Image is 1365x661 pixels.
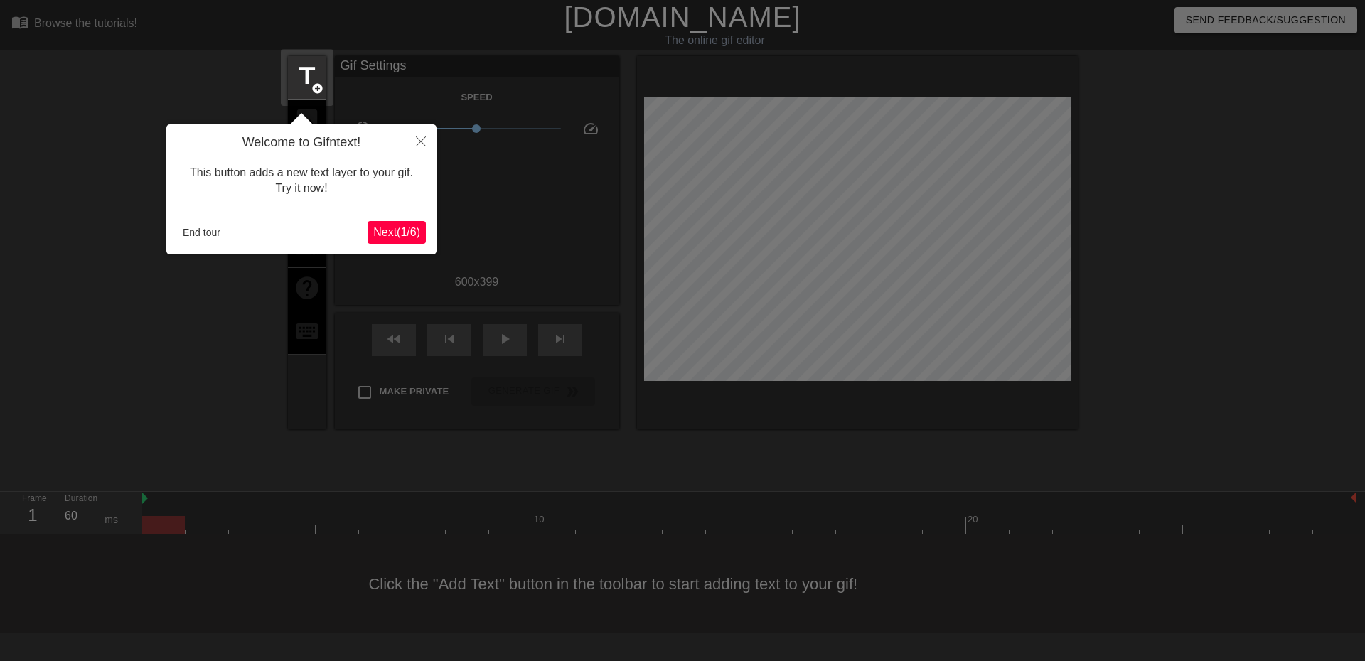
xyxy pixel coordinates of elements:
[177,222,226,243] button: End tour
[373,226,420,238] span: Next ( 1 / 6 )
[177,151,426,211] div: This button adds a new text layer to your gif. Try it now!
[405,124,437,157] button: Close
[177,135,426,151] h4: Welcome to Gifntext!
[368,221,426,244] button: Next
